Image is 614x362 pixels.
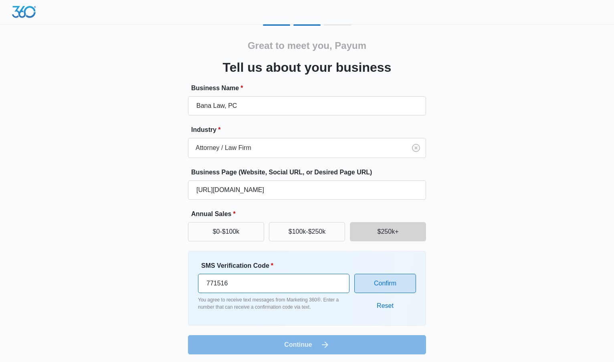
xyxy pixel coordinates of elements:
[191,83,429,93] label: Business Name
[201,261,353,271] label: SMS Verification Code
[269,222,345,241] button: $100k-$250k
[191,209,429,219] label: Annual Sales
[354,274,416,293] button: Confirm
[188,180,426,200] input: e.g. janesplumbing.com
[191,125,429,135] label: Industry
[350,222,426,241] button: $250k+
[369,296,402,315] button: Reset
[188,96,426,115] input: e.g. Jane's Plumbing
[198,274,349,293] input: Enter verification code
[248,38,366,53] h2: Great to meet you, Payum
[410,142,422,154] button: Clear
[188,222,264,241] button: $0-$100k
[191,168,429,177] label: Business Page (Website, Social URL, or Desired Page URL)
[198,296,349,311] p: You agree to receive text messages from Marketing 360®. Enter a number that can receive a confirm...
[223,58,392,77] h3: Tell us about your business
